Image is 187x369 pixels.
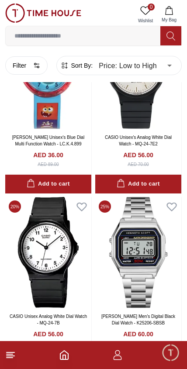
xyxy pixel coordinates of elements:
a: CASIO Unisex's Analog White Dial Watch - MQ-24-7E2 [105,135,172,146]
h4: AED 60.00 [123,330,153,338]
div: Chat Widget [161,343,180,362]
div: AED 70.00 [128,161,149,168]
a: Home [59,350,69,360]
span: 20 % [9,200,21,213]
span: Wishlist [135,17,156,24]
button: Add to cart [5,175,91,193]
div: Add to cart [117,179,159,189]
span: 0 [148,3,155,10]
h4: AED 56.00 [33,330,63,338]
button: Add to cart [95,175,181,193]
span: My Bag [158,17,180,23]
a: CASIO Unisex Analog White Dial Watch - MQ-24-7B [10,314,87,325]
div: AED 70.00 [38,340,59,347]
a: 0Wishlist [135,3,156,26]
img: ... [5,3,81,23]
span: 25 % [99,200,111,213]
img: Kenneth Scott Men's Digital Black Dial Watch - K25206-SBSB [95,197,181,307]
div: Price: Low to High [93,53,178,78]
button: Filter [5,56,48,75]
div: Add to cart [27,179,69,189]
a: [PERSON_NAME] Unisex's Blue Dial Multi Function Watch - LC.K.4.899 [12,135,84,146]
span: Sort By: [69,61,93,70]
button: Sort By: [60,61,93,70]
div: AED 89.00 [38,161,59,168]
img: CASIO Unisex Analog White Dial Watch - MQ-24-7B [5,197,91,307]
button: My Bag [156,3,182,26]
a: [PERSON_NAME] Men's Digital Black Dial Watch - K25206-SBSB [101,314,175,325]
h4: AED 36.00 [33,151,63,159]
div: AED 80.00 [128,340,149,347]
h4: AED 56.00 [123,151,153,159]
